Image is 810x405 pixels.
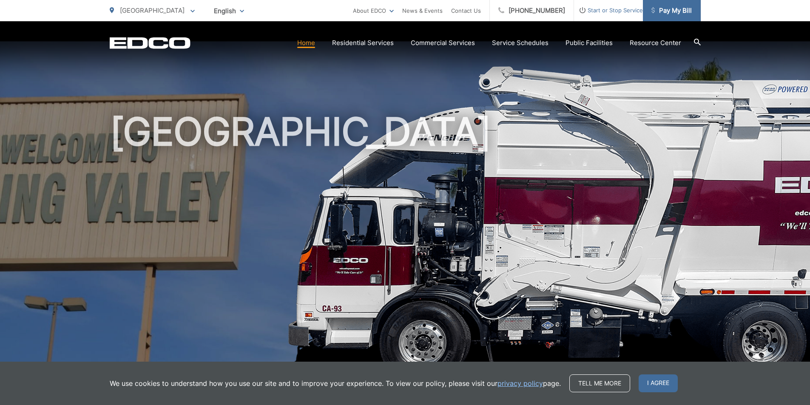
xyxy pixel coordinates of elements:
a: Contact Us [451,6,481,16]
a: Commercial Services [411,38,475,48]
a: EDCD logo. Return to the homepage. [110,37,190,49]
a: privacy policy [497,378,543,388]
span: I agree [639,374,678,392]
span: [GEOGRAPHIC_DATA] [120,6,185,14]
a: Home [297,38,315,48]
a: About EDCO [353,6,394,16]
a: Resource Center [630,38,681,48]
h1: [GEOGRAPHIC_DATA] [110,110,701,380]
a: Tell me more [569,374,630,392]
span: English [207,3,250,18]
a: News & Events [402,6,443,16]
a: Public Facilities [566,38,613,48]
span: Pay My Bill [651,6,692,16]
a: Residential Services [332,38,394,48]
a: Service Schedules [492,38,549,48]
p: We use cookies to understand how you use our site and to improve your experience. To view our pol... [110,378,561,388]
